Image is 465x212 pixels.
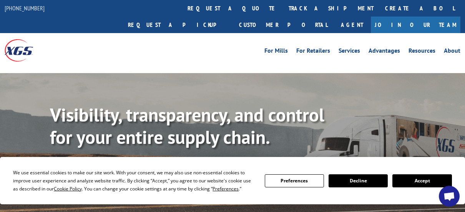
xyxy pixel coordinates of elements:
button: Accept [392,174,452,187]
div: Open chat [439,186,460,207]
button: Decline [329,174,388,187]
span: Preferences [213,185,239,192]
a: Customer Portal [233,17,333,33]
a: Agent [333,17,371,33]
a: Advantages [369,48,400,56]
a: For Retailers [296,48,330,56]
a: For Mills [264,48,288,56]
a: Resources [409,48,435,56]
a: Join Our Team [371,17,460,33]
a: [PHONE_NUMBER] [5,4,45,12]
a: About [444,48,460,56]
button: Preferences [265,174,324,187]
div: We use essential cookies to make our site work. With your consent, we may also use non-essential ... [13,169,255,193]
a: Services [339,48,360,56]
b: Visibility, transparency, and control for your entire supply chain. [50,103,324,149]
a: Request a pickup [122,17,233,33]
span: Cookie Policy [54,185,82,192]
